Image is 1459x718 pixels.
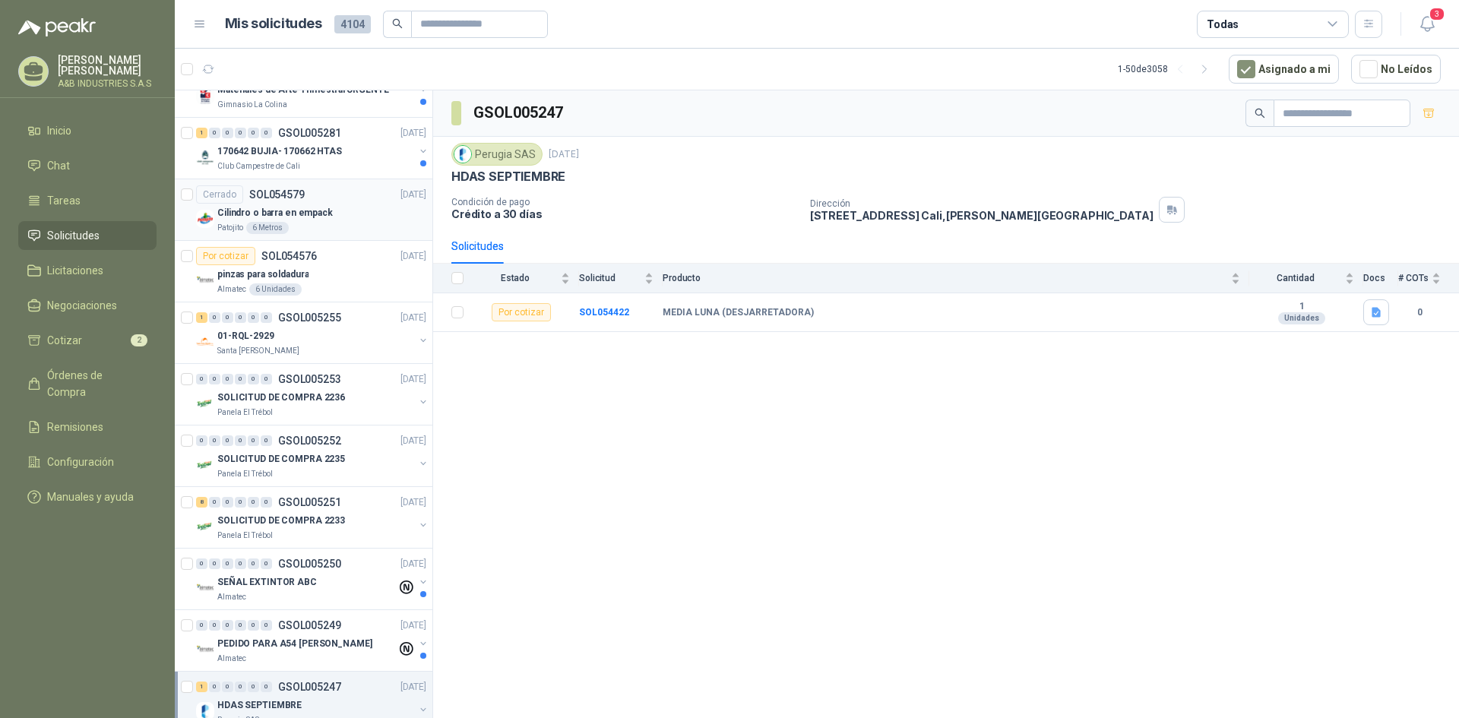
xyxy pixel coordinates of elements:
[1118,57,1217,81] div: 1 - 50 de 3058
[222,128,233,138] div: 0
[473,101,565,125] h3: GSOL005247
[47,262,103,279] span: Licitaciones
[217,514,345,528] p: SOLICITUD DE COMPRA 2233
[18,256,157,285] a: Licitaciones
[235,620,246,631] div: 0
[175,179,432,241] a: CerradoSOL054579[DATE] Company LogoCilindro o barra en empackPatojito6 Metros
[451,169,565,185] p: HDAS SEPTIEMBRE
[18,361,157,406] a: Órdenes de Compra
[1413,11,1441,38] button: 3
[175,241,432,302] a: Por cotizarSOL054576[DATE] Company Logopinzas para soldaduraAlmatec6 Unidades
[334,15,371,33] span: 4104
[663,273,1228,283] span: Producto
[1255,108,1265,119] span: search
[810,198,1154,209] p: Dirección
[810,209,1154,222] p: [STREET_ADDRESS] Cali , [PERSON_NAME][GEOGRAPHIC_DATA]
[235,374,246,384] div: 0
[400,126,426,141] p: [DATE]
[209,682,220,692] div: 0
[261,497,272,508] div: 0
[261,435,272,446] div: 0
[579,307,629,318] a: SOL054422
[47,419,103,435] span: Remisiones
[217,283,246,296] p: Almatec
[235,682,246,692] div: 0
[196,497,207,508] div: 8
[47,192,81,209] span: Tareas
[278,558,341,569] p: GSOL005250
[217,222,243,234] p: Patojito
[400,618,426,633] p: [DATE]
[1398,305,1441,320] b: 0
[196,517,214,536] img: Company Logo
[579,273,641,283] span: Solicitud
[196,271,214,289] img: Company Logo
[400,249,426,264] p: [DATE]
[261,374,272,384] div: 0
[196,493,429,542] a: 8 0 0 0 0 0 GSOL005251[DATE] Company LogoSOLICITUD DE COMPRA 2233Panela El Trébol
[222,312,233,323] div: 0
[248,682,259,692] div: 0
[196,435,207,446] div: 0
[451,197,798,207] p: Condición de pago
[400,372,426,387] p: [DATE]
[209,128,220,138] div: 0
[261,682,272,692] div: 0
[249,283,302,296] div: 6 Unidades
[47,332,82,349] span: Cotizar
[18,18,96,36] img: Logo peakr
[209,374,220,384] div: 0
[196,555,429,603] a: 0 0 0 0 0 0 GSOL005250[DATE] Company LogoSEÑAL EXTINTOR ABCAlmatec
[196,616,429,665] a: 0 0 0 0 0 0 GSOL005249[DATE] Company LogoPEDIDO PARA A54 [PERSON_NAME]Almatec
[454,146,471,163] img: Company Logo
[217,345,299,357] p: Santa [PERSON_NAME]
[18,116,157,145] a: Inicio
[249,189,305,200] p: SOL054579
[451,143,543,166] div: Perugia SAS
[473,264,579,293] th: Estado
[196,247,255,265] div: Por cotizar
[492,303,551,321] div: Por cotizar
[1278,312,1325,324] div: Unidades
[222,435,233,446] div: 0
[196,128,207,138] div: 1
[1207,16,1239,33] div: Todas
[235,435,246,446] div: 0
[400,495,426,510] p: [DATE]
[18,448,157,476] a: Configuración
[217,452,345,467] p: SOLICITUD DE COMPRA 2235
[209,435,220,446] div: 0
[196,370,429,419] a: 0 0 0 0 0 0 GSOL005253[DATE] Company LogoSOLICITUD DE COMPRA 2236Panela El Trébol
[18,221,157,250] a: Solicitudes
[261,558,272,569] div: 0
[248,620,259,631] div: 0
[261,251,317,261] p: SOL054576
[451,238,504,255] div: Solicitudes
[1229,55,1339,84] button: Asignado a mi
[278,682,341,692] p: GSOL005247
[47,489,134,505] span: Manuales y ayuda
[196,456,214,474] img: Company Logo
[400,311,426,325] p: [DATE]
[47,122,71,139] span: Inicio
[400,188,426,202] p: [DATE]
[400,434,426,448] p: [DATE]
[222,682,233,692] div: 0
[278,620,341,631] p: GSOL005249
[196,185,243,204] div: Cerrado
[209,558,220,569] div: 0
[1363,264,1398,293] th: Docs
[196,312,207,323] div: 1
[47,227,100,244] span: Solicitudes
[248,497,259,508] div: 0
[18,151,157,180] a: Chat
[248,312,259,323] div: 0
[663,307,814,319] b: MEDIA LUNA (DESJARRETADORA)
[196,308,429,357] a: 1 0 0 0 0 0 GSOL005255[DATE] Company Logo01-RQL-2929Santa [PERSON_NAME]
[248,374,259,384] div: 0
[1398,273,1429,283] span: # COTs
[1249,264,1363,293] th: Cantidad
[217,267,309,282] p: pinzas para soldadura
[217,160,300,172] p: Club Campestre de Cali
[217,144,342,159] p: 170642 BUJIA- 170662 HTAS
